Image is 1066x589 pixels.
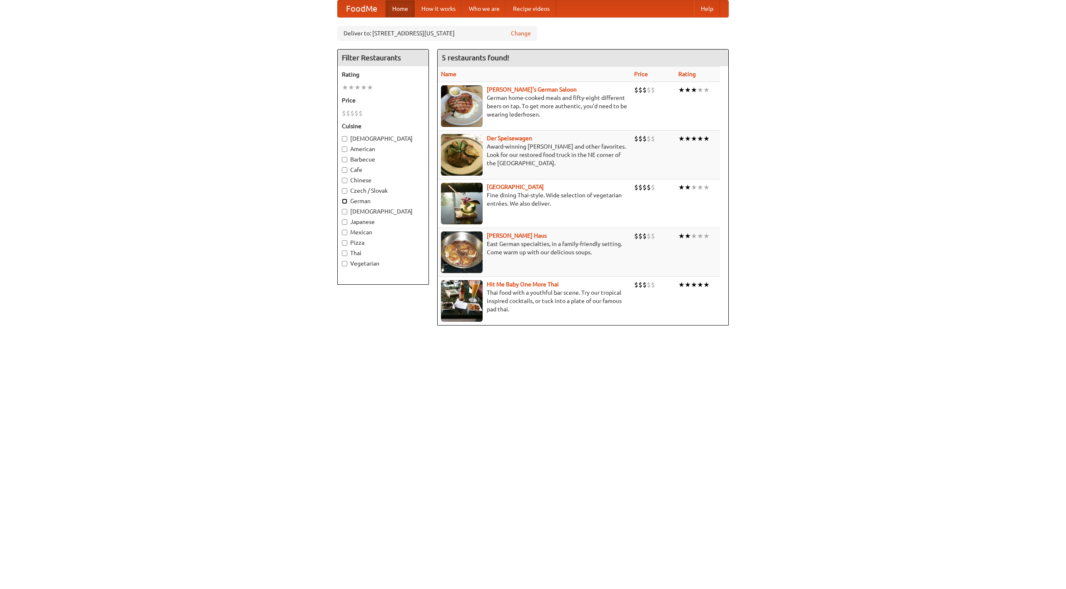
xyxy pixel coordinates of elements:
label: Czech / Slovak [342,186,424,195]
li: $ [651,183,655,192]
input: Chinese [342,178,347,183]
label: German [342,197,424,205]
input: Mexican [342,230,347,235]
li: $ [634,134,638,143]
li: ★ [685,280,691,289]
li: ★ [703,280,710,289]
a: How it works [415,0,462,17]
img: satay.jpg [441,183,483,224]
li: $ [651,231,655,241]
input: Japanese [342,219,347,225]
li: ★ [685,85,691,94]
p: Thai food with a youthful bar scene. Try our tropical inspired cocktails, or tuck into a plate of... [441,288,628,313]
a: FoodMe [338,0,386,17]
li: $ [643,280,647,289]
li: $ [638,280,643,289]
li: ★ [697,231,703,241]
li: $ [638,85,643,94]
p: Fine dining Thai-style. Wide selection of vegetarian entrées. We also deliver. [441,191,628,208]
h5: Rating [342,70,424,79]
a: [PERSON_NAME]'s German Saloon [487,86,577,93]
div: Deliver to: [STREET_ADDRESS][US_STATE] [337,26,537,41]
p: German home-cooked meals and fifty-eight different beers on tap. To get more authentic, you'd nee... [441,94,628,119]
li: ★ [367,83,373,92]
h5: Price [342,96,424,104]
a: Der Speisewagen [487,135,532,142]
a: Recipe videos [506,0,556,17]
a: [PERSON_NAME] Haus [487,232,547,239]
li: $ [638,134,643,143]
li: ★ [691,183,697,192]
label: Pizza [342,239,424,247]
li: $ [359,109,363,118]
h4: Filter Restaurants [338,50,428,66]
li: ★ [678,183,685,192]
li: ★ [685,134,691,143]
li: ★ [703,183,710,192]
li: ★ [697,85,703,94]
ng-pluralize: 5 restaurants found! [442,54,509,62]
li: $ [638,183,643,192]
a: Home [386,0,415,17]
label: Chinese [342,176,424,184]
li: $ [651,85,655,94]
label: Japanese [342,218,424,226]
li: $ [643,85,647,94]
li: ★ [678,134,685,143]
li: $ [647,183,651,192]
li: ★ [691,85,697,94]
li: ★ [348,83,354,92]
li: ★ [685,183,691,192]
li: $ [647,85,651,94]
a: [GEOGRAPHIC_DATA] [487,184,544,190]
a: Hit Me Baby One More Thai [487,281,559,288]
li: ★ [361,83,367,92]
label: Barbecue [342,155,424,164]
li: $ [634,85,638,94]
li: $ [634,183,638,192]
li: ★ [685,231,691,241]
li: ★ [691,280,697,289]
li: ★ [703,231,710,241]
img: kohlhaus.jpg [441,231,483,273]
li: ★ [697,183,703,192]
img: esthers.jpg [441,85,483,127]
li: ★ [678,85,685,94]
input: Cafe [342,167,347,173]
li: ★ [678,231,685,241]
a: Change [511,29,531,37]
label: [DEMOGRAPHIC_DATA] [342,207,424,216]
img: babythai.jpg [441,280,483,322]
label: Vegetarian [342,259,424,268]
input: Thai [342,251,347,256]
li: $ [634,280,638,289]
li: $ [346,109,350,118]
img: speisewagen.jpg [441,134,483,176]
a: Name [441,71,456,77]
li: ★ [697,134,703,143]
li: $ [651,280,655,289]
input: American [342,147,347,152]
input: Czech / Slovak [342,188,347,194]
label: Mexican [342,228,424,236]
input: [DEMOGRAPHIC_DATA] [342,209,347,214]
h5: Cuisine [342,122,424,130]
li: ★ [697,280,703,289]
li: $ [647,231,651,241]
label: Thai [342,249,424,257]
li: ★ [354,83,361,92]
p: East German specialties, in a family-friendly setting. Come warm up with our delicious soups. [441,240,628,256]
p: Award-winning [PERSON_NAME] and other favorites. Look for our restored food truck in the NE corne... [441,142,628,167]
li: $ [647,280,651,289]
li: $ [638,231,643,241]
a: Who we are [462,0,506,17]
li: $ [643,134,647,143]
li: $ [647,134,651,143]
li: $ [342,109,346,118]
li: ★ [691,134,697,143]
li: ★ [691,231,697,241]
a: Help [694,0,720,17]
